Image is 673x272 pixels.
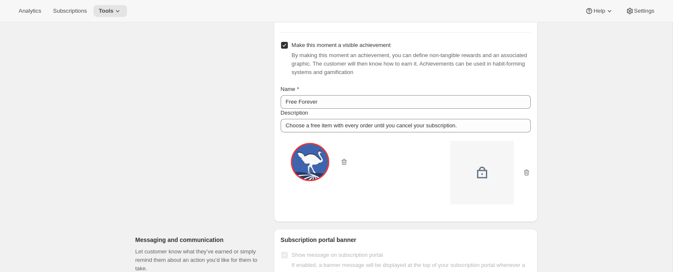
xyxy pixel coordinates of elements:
button: Subscriptions [48,5,92,17]
span: Show message on subscription portal [292,252,383,258]
span: Name [281,86,295,92]
span: Description [281,110,308,116]
span: Help [593,8,605,14]
button: Help [580,5,618,17]
button: Analytics [14,5,46,17]
button: Tools [94,5,127,17]
span: Subscriptions [53,8,87,14]
h2: Messaging and communication [135,236,260,244]
span: Settings [634,8,654,14]
img: badge-off.png [450,141,514,204]
input: Example: Loyal member [281,119,531,132]
button: Settings [621,5,659,17]
span: Make this moment a visible achievement [292,42,391,48]
span: Analytics [19,8,41,14]
h2: Subscription portal banner [281,236,531,244]
span: By making this moment an achievement, you can define non-tangible rewards and an associated graph... [292,52,527,75]
span: Tools [99,8,113,14]
input: Example: Loyal member [281,95,531,109]
img: d964dce6-f2c6-4cdb-96ae-273f00a834c9.png [289,141,331,183]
